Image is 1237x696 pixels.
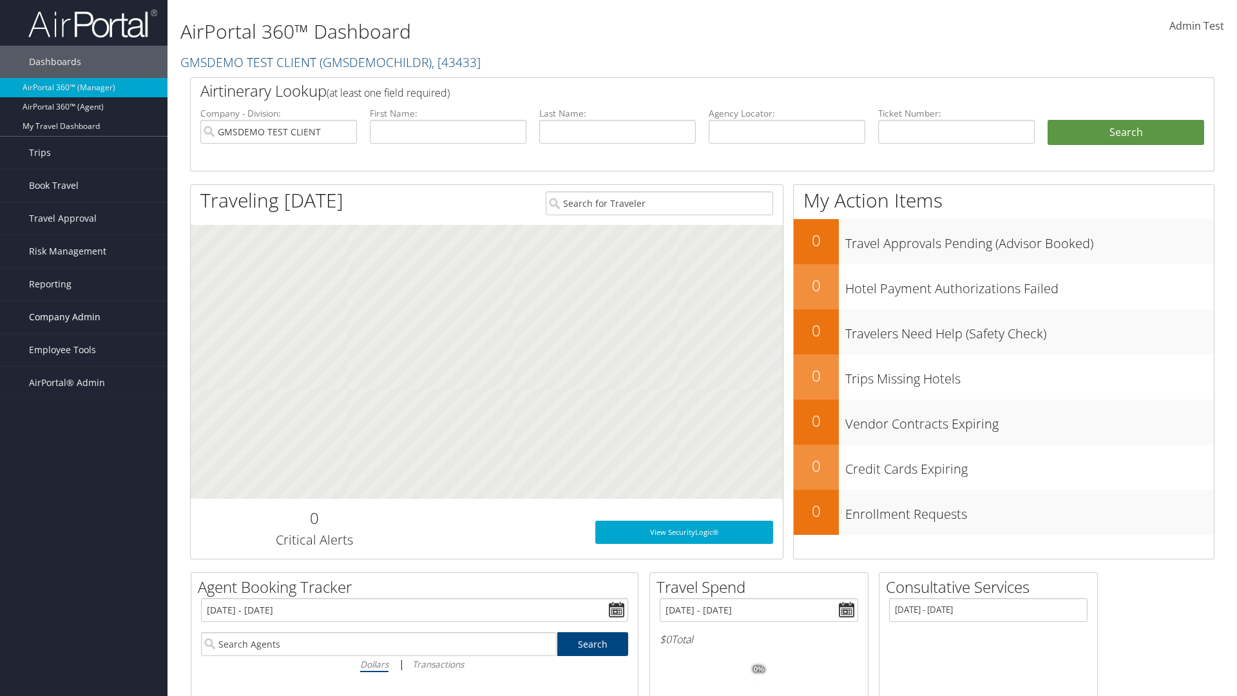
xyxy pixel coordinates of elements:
[1169,19,1224,33] span: Admin Test
[29,301,101,333] span: Company Admin
[29,268,72,300] span: Reporting
[1169,6,1224,46] a: Admin Test
[412,658,464,670] i: Transactions
[327,86,450,100] span: (at least one field required)
[794,219,1214,264] a: 0Travel Approvals Pending (Advisor Booked)
[180,18,876,45] h1: AirPortal 360™ Dashboard
[794,229,839,251] h2: 0
[845,499,1214,523] h3: Enrollment Requests
[886,576,1097,598] h2: Consultative Services
[845,273,1214,298] h3: Hotel Payment Authorizations Failed
[200,507,428,529] h2: 0
[29,202,97,235] span: Travel Approval
[198,576,638,598] h2: Agent Booking Tracker
[794,354,1214,400] a: 0Trips Missing Hotels
[845,454,1214,478] h3: Credit Cards Expiring
[794,275,839,296] h2: 0
[200,107,357,120] label: Company - Division:
[845,318,1214,343] h3: Travelers Need Help (Safety Check)
[200,531,428,549] h3: Critical Alerts
[754,666,764,673] tspan: 0%
[29,235,106,267] span: Risk Management
[794,410,839,432] h2: 0
[1048,120,1204,146] button: Search
[657,576,868,598] h2: Travel Spend
[794,187,1214,214] h1: My Action Items
[794,455,839,477] h2: 0
[432,53,481,71] span: , [ 43433 ]
[546,191,773,215] input: Search for Traveler
[200,80,1119,102] h2: Airtinerary Lookup
[794,320,839,342] h2: 0
[794,500,839,522] h2: 0
[878,107,1035,120] label: Ticket Number:
[794,365,839,387] h2: 0
[180,53,481,71] a: GMSDEMO TEST CLIENT
[29,137,51,169] span: Trips
[370,107,526,120] label: First Name:
[660,632,858,646] h6: Total
[595,521,773,544] a: View SecurityLogic®
[360,658,388,670] i: Dollars
[794,309,1214,354] a: 0Travelers Need Help (Safety Check)
[29,334,96,366] span: Employee Tools
[200,187,343,214] h1: Traveling [DATE]
[201,632,557,656] input: Search Agents
[29,169,79,202] span: Book Travel
[794,445,1214,490] a: 0Credit Cards Expiring
[845,363,1214,388] h3: Trips Missing Hotels
[28,8,157,39] img: airportal-logo.png
[29,46,81,78] span: Dashboards
[794,490,1214,535] a: 0Enrollment Requests
[539,107,696,120] label: Last Name:
[557,632,629,656] a: Search
[201,656,628,672] div: |
[709,107,865,120] label: Agency Locator:
[660,632,671,646] span: $0
[845,409,1214,433] h3: Vendor Contracts Expiring
[320,53,432,71] span: ( GMSDEMOCHILDR )
[29,367,105,399] span: AirPortal® Admin
[794,400,1214,445] a: 0Vendor Contracts Expiring
[794,264,1214,309] a: 0Hotel Payment Authorizations Failed
[845,228,1214,253] h3: Travel Approvals Pending (Advisor Booked)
